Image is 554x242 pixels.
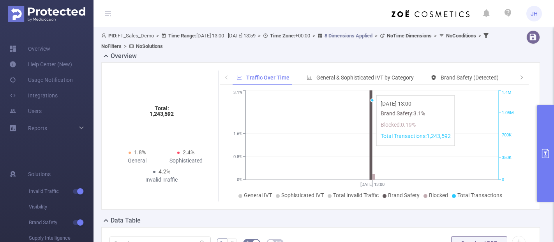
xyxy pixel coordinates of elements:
[162,157,211,165] div: Sophisticated
[233,131,242,136] tspan: 1.6%
[441,74,499,81] span: Brand Safety (Detected)
[502,90,512,95] tspan: 1.4M
[457,192,502,198] span: Total Transactions
[502,155,512,160] tspan: 350K
[28,125,47,131] span: Reports
[446,33,476,39] b: No Conditions
[154,105,169,111] tspan: Total:
[236,75,242,80] i: icon: line-chart
[101,33,108,38] i: icon: user
[237,177,242,182] tspan: 0%
[29,199,94,215] span: Visibility
[256,33,263,39] span: >
[28,120,47,136] a: Reports
[316,74,414,81] span: General & Sophisticated IVT by Category
[111,51,137,61] h2: Overview
[9,72,73,88] a: Usage Notification
[101,43,122,49] b: No Filters
[531,6,538,21] span: JH
[244,192,272,198] span: General IVT
[150,111,174,117] tspan: 1,243,592
[113,157,162,165] div: General
[9,57,72,72] a: Help Center (New)
[111,216,141,225] h2: Data Table
[9,103,42,119] a: Users
[281,192,324,198] span: Sophisticated IVT
[476,33,483,39] span: >
[502,110,514,115] tspan: 1.05M
[325,33,372,39] u: 8 Dimensions Applied
[502,177,504,182] tspan: 0
[154,33,161,39] span: >
[136,43,163,49] b: No Solutions
[9,88,58,103] a: Integrations
[310,33,318,39] span: >
[429,192,448,198] span: Blocked
[224,75,229,79] i: icon: left
[9,41,50,57] a: Overview
[360,182,385,187] tspan: [DATE] 13:00
[101,33,490,49] span: FT_Sales_Demo [DATE] 13:00 - [DATE] 13:59 +00:00
[502,133,512,138] tspan: 700K
[519,75,524,79] i: icon: right
[372,33,380,39] span: >
[183,149,194,155] span: 2.4%
[307,75,312,80] i: icon: bar-chart
[388,192,420,198] span: Brand Safety
[387,33,432,39] b: No Time Dimensions
[108,33,118,39] b: PID:
[333,192,379,198] span: Total Invalid Traffic
[29,184,94,199] span: Invalid Traffic
[233,154,242,159] tspan: 0.8%
[122,43,129,49] span: >
[246,74,289,81] span: Traffic Over Time
[137,176,186,184] div: Invalid Traffic
[159,168,170,175] span: 4.2%
[168,33,196,39] b: Time Range:
[134,149,146,155] span: 1.8%
[29,215,94,230] span: Brand Safety
[270,33,295,39] b: Time Zone:
[8,6,85,22] img: Protected Media
[28,166,51,182] span: Solutions
[233,90,242,95] tspan: 3.1%
[432,33,439,39] span: >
